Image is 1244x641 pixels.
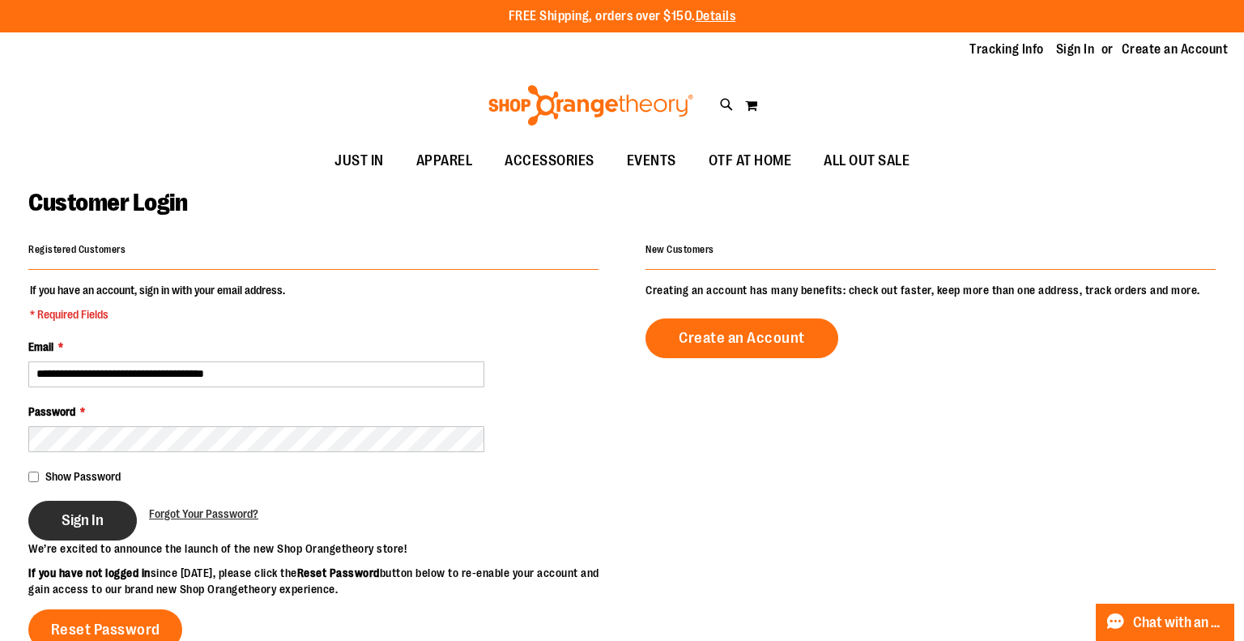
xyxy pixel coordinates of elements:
img: Shop Orangetheory [486,85,696,126]
strong: If you have not logged in [28,566,151,579]
button: Sign In [28,501,137,541]
strong: New Customers [645,244,714,255]
a: Details [696,9,736,24]
span: Create an Account [679,329,805,347]
button: Chat with an Expert [1096,604,1235,641]
span: EVENTS [627,143,676,179]
span: Sign In [62,511,104,529]
span: ACCESSORIES [505,143,594,179]
p: since [DATE], please click the button below to re-enable your account and gain access to our bran... [28,565,622,597]
a: Create an Account [1122,41,1229,58]
a: Sign In [1056,41,1095,58]
span: Show Password [45,470,121,483]
span: Password [28,405,75,418]
strong: Registered Customers [28,244,126,255]
span: Customer Login [28,189,187,216]
span: JUST IN [334,143,384,179]
a: Forgot Your Password? [149,506,258,522]
span: * Required Fields [30,306,285,323]
a: Tracking Info [969,41,1044,58]
span: Email [28,340,53,353]
span: Forgot Your Password? [149,507,258,520]
span: Reset Password [51,621,160,639]
p: Creating an account has many benefits: check out faster, keep more than one address, track orders... [645,282,1216,298]
strong: Reset Password [297,566,380,579]
p: We’re excited to announce the launch of the new Shop Orangetheory store! [28,541,622,557]
legend: If you have an account, sign in with your email address. [28,282,287,323]
span: ALL OUT SALE [824,143,910,179]
span: APPAREL [416,143,473,179]
span: OTF AT HOME [709,143,792,179]
span: Chat with an Expert [1133,615,1225,630]
a: Create an Account [645,318,838,358]
p: FREE Shipping, orders over $150. [509,7,736,26]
